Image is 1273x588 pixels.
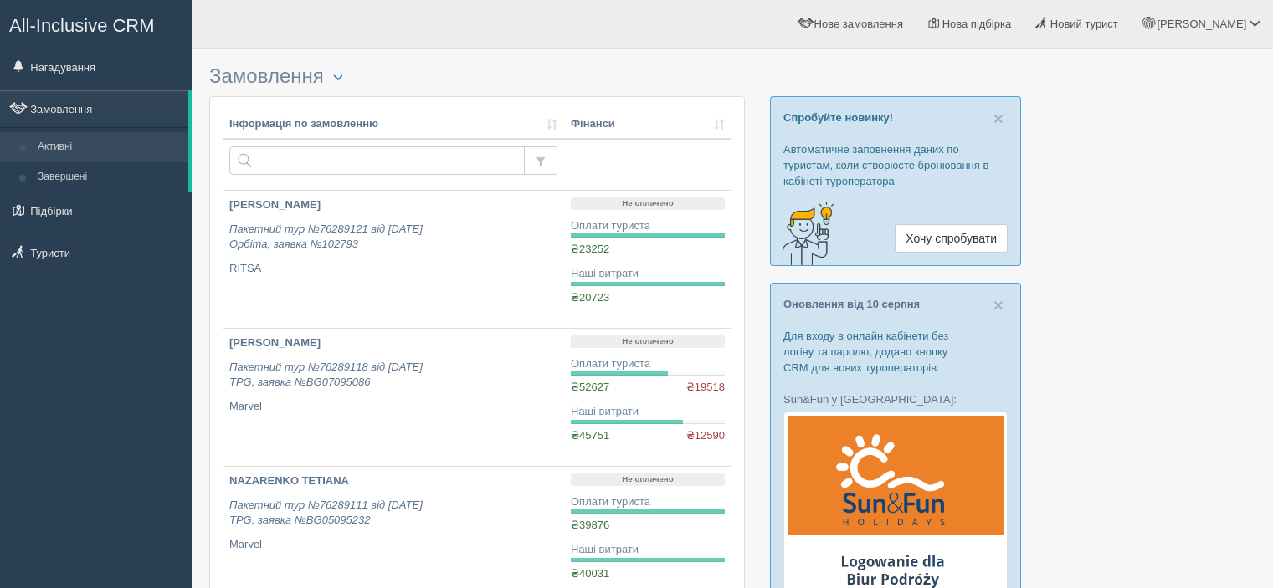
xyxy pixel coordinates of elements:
[229,499,423,527] i: Пакетний тур №76289111 від [DATE] TPG, заявка №BG05095232
[571,567,609,580] span: ₴40031
[571,429,609,442] span: ₴45751
[229,222,423,251] i: Пакетний тур №76289121 від [DATE] Орбіта, заявка №102793
[30,132,188,162] a: Активні
[9,15,155,36] span: All-Inclusive CRM
[1050,18,1118,30] span: Новий турист
[783,391,1008,407] p: :
[571,381,609,393] span: ₴52627
[783,141,1008,189] p: Автоматичне заповнення даних по туристам, коли створюєте бронювання в кабінеті туроператора
[686,380,725,396] span: ₴19518
[571,494,725,510] div: Оплати туриста
[571,473,725,486] p: Не оплачено
[783,328,1008,376] p: Для входу в онлайн кабінети без логіну та паролю, додано кнопку CRM для нових туроператорів.
[571,116,725,132] a: Фінанси
[571,335,725,348] p: Не оплачено
[223,329,564,466] a: [PERSON_NAME] Пакетний тур №76289118 від [DATE]TPG, заявка №BG07095086 Marvel
[783,393,953,406] a: Sun&Fun у [GEOGRAPHIC_DATA]
[993,110,1004,127] button: Close
[209,65,745,88] h3: Замовлення
[814,18,903,30] span: Нове замовлення
[993,109,1004,128] span: ×
[229,360,423,389] i: Пакетний тур №76289118 від [DATE] TPG, заявка №BG07095086
[942,18,1012,30] span: Нова підбірка
[229,261,557,277] p: RITSA
[686,428,725,444] span: ₴12590
[571,243,609,255] span: ₴23252
[229,116,557,132] a: Інформація по замовленню
[229,336,321,349] b: [PERSON_NAME]
[571,266,725,282] div: Наші витрати
[229,537,557,553] p: Marvel
[993,295,1004,314] span: ×
[993,296,1004,314] button: Close
[571,519,609,531] span: ₴39876
[1,1,192,47] a: All-Inclusive CRM
[783,298,920,310] a: Оновлення від 10 серпня
[771,200,838,267] img: creative-idea-2907357.png
[30,162,188,192] a: Завершені
[895,224,1008,253] a: Хочу спробувати
[571,404,725,420] div: Наші витрати
[229,399,557,415] p: Marvel
[783,110,1008,125] p: Спробуйте новинку!
[571,218,725,234] div: Оплати туриста
[571,356,725,372] div: Оплати туриста
[571,542,725,558] div: Наші витрати
[223,191,564,328] a: [PERSON_NAME] Пакетний тур №76289121 від [DATE]Орбіта, заявка №102793 RITSA
[229,198,321,211] b: [PERSON_NAME]
[571,197,725,210] p: Не оплачено
[229,146,525,175] input: Пошук за номером замовлення, ПІБ або паспортом туриста
[571,291,609,304] span: ₴20723
[229,474,349,487] b: NAZARENKO TETIANA
[1157,18,1246,30] span: [PERSON_NAME]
